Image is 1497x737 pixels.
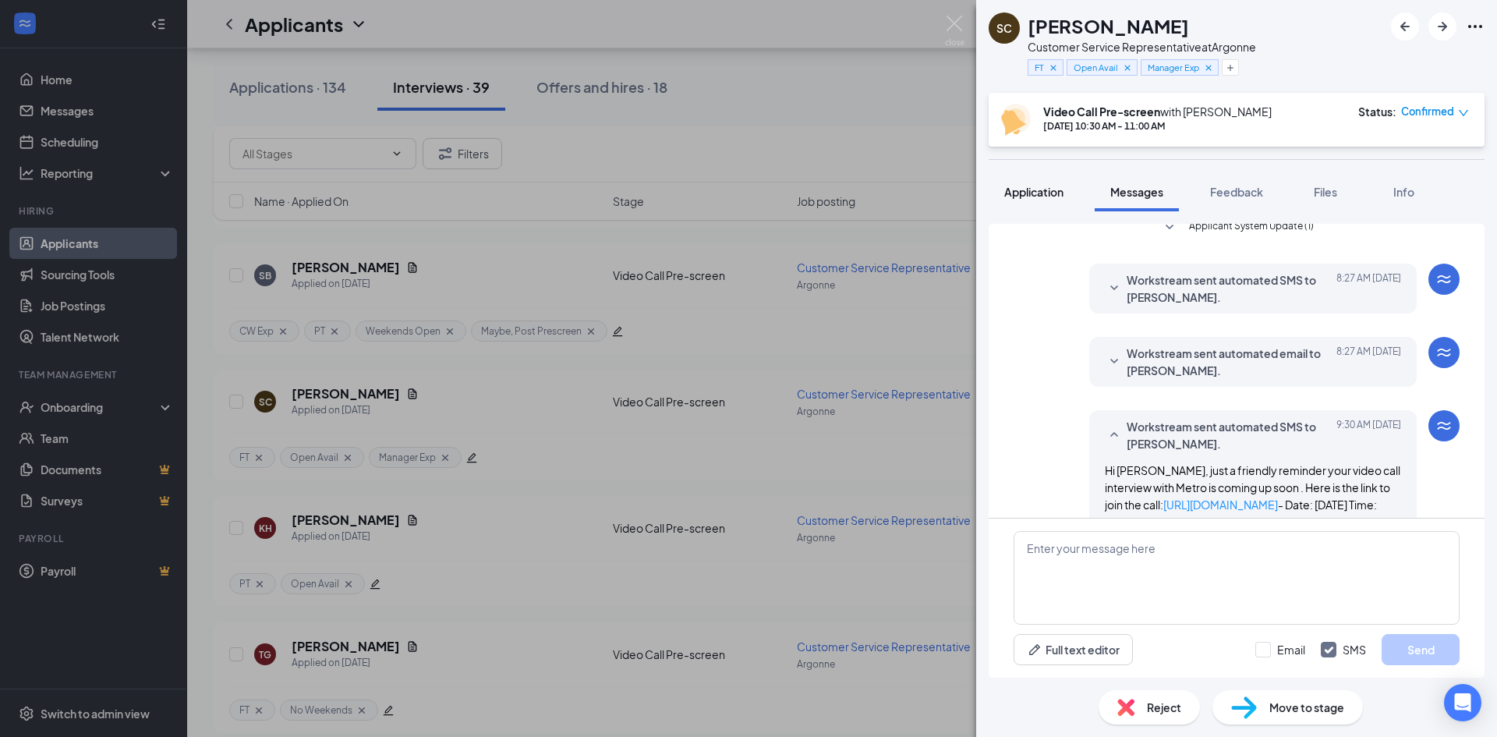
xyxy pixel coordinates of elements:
button: Full text editorPen [1014,634,1133,665]
span: down [1458,108,1469,119]
span: Reject [1147,699,1181,716]
button: SmallChevronDownApplicant System Update (1) [1160,218,1314,237]
svg: SmallChevronDown [1160,218,1179,237]
svg: WorkstreamLogo [1435,270,1453,289]
span: FT [1035,61,1044,74]
span: Applicant System Update (1) [1189,218,1314,237]
span: Confirmed [1401,104,1454,119]
div: SC [996,20,1012,36]
div: Status : [1358,104,1396,119]
svg: SmallChevronUp [1105,426,1124,445]
svg: Cross [1203,62,1214,73]
span: Feedback [1210,185,1263,199]
div: with [PERSON_NAME] [1043,104,1272,119]
b: Video Call Pre-screen [1043,105,1160,119]
button: Plus [1222,59,1239,76]
svg: SmallChevronDown [1105,279,1124,298]
span: Workstream sent automated SMS to [PERSON_NAME]. [1127,271,1331,306]
span: Hi [PERSON_NAME], just a friendly reminder your video call interview with Metro is coming up soon... [1105,463,1400,580]
h1: [PERSON_NAME] [1028,12,1189,39]
button: ArrowRight [1428,12,1456,41]
button: ArrowLeftNew [1391,12,1419,41]
svg: Pen [1027,642,1042,657]
div: Open Intercom Messenger [1444,684,1481,721]
span: [DATE] 8:27 AM [1336,271,1401,306]
a: [URL][DOMAIN_NAME] [1163,498,1278,512]
svg: Cross [1122,62,1133,73]
svg: Plus [1226,63,1235,73]
span: [DATE] 9:30 AM [1336,418,1401,452]
span: Files [1314,185,1337,199]
span: Manager Exp [1148,61,1199,74]
div: [DATE] 10:30 AM - 11:00 AM [1043,119,1272,133]
span: Info [1393,185,1414,199]
svg: Ellipses [1466,17,1485,36]
svg: ArrowRight [1433,17,1452,36]
span: Open Avail [1074,61,1118,74]
span: Workstream sent automated email to [PERSON_NAME]. [1127,345,1331,379]
button: Send [1382,634,1460,665]
span: Move to stage [1269,699,1344,716]
div: Customer Service Representative at Argonne [1028,39,1256,55]
svg: Cross [1048,62,1059,73]
svg: SmallChevronDown [1105,353,1124,371]
span: Application [1004,185,1063,199]
svg: WorkstreamLogo [1435,343,1453,362]
svg: WorkstreamLogo [1435,416,1453,435]
span: [DATE] 8:27 AM [1336,345,1401,379]
span: Messages [1110,185,1163,199]
svg: ArrowLeftNew [1396,17,1414,36]
span: Workstream sent automated SMS to [PERSON_NAME]. [1127,418,1331,452]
